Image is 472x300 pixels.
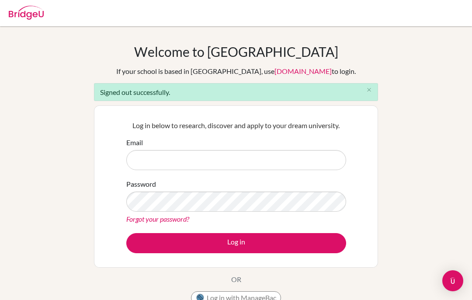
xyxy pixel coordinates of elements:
[360,84,378,97] button: Close
[126,137,143,148] label: Email
[126,179,156,189] label: Password
[94,83,378,101] div: Signed out successfully.
[274,67,332,75] a: [DOMAIN_NAME]
[116,66,356,77] div: If your school is based in [GEOGRAPHIC_DATA], use to login.
[126,233,346,253] button: Log in
[9,6,44,20] img: Bridge-U
[126,120,346,131] p: Log in below to research, discover and apply to your dream university.
[231,274,241,285] p: OR
[442,270,463,291] div: Open Intercom Messenger
[366,87,372,93] i: close
[134,44,338,59] h1: Welcome to [GEOGRAPHIC_DATA]
[126,215,189,223] a: Forgot your password?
